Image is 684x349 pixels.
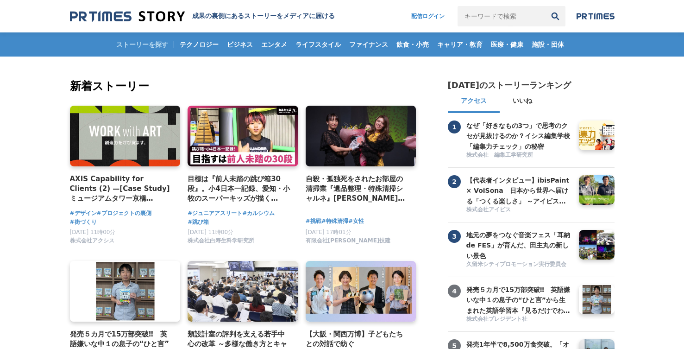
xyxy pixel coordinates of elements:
span: 有限会社[PERSON_NAME]技建 [306,237,391,245]
a: 株式会社アクシス [70,240,114,246]
h3: なぜ「好きなもの3つ」で思考のクセが見抜けるのか？イシス編集学校「編集力チェック」の秘密 [466,121,572,152]
span: 株式会社 編集工学研究所 [466,151,533,159]
h2: [DATE]のストーリーランキング [448,80,571,91]
span: 医療・健康 [487,40,527,49]
a: 成果の裏側にあるストーリーをメディアに届ける 成果の裏側にあるストーリーをメディアに届ける [70,10,335,23]
a: 医療・健康 [487,32,527,57]
a: #跳び箱 [188,218,209,227]
img: 成果の裏側にあるストーリーをメディアに届ける [70,10,185,23]
span: ファイナンス [345,40,392,49]
a: 自殺・孤独死をされたお部屋の清掃業『遺品整理・特殊清掃シャルネ』[PERSON_NAME]がBeauty [GEOGRAPHIC_DATA][PERSON_NAME][GEOGRAPHIC_DA... [306,174,409,204]
span: 1 [448,121,461,133]
a: 飲食・小売 [393,32,433,57]
span: テクノロジー [176,40,222,49]
button: いいね [500,91,545,113]
span: [DATE] 11時00分 [188,229,233,235]
h3: 地元の夢をつなぐ音楽フェス「耳納 de FES」が育んだ、田主丸の新しい景色 [466,230,572,261]
span: 株式会社プレジデント社 [466,315,527,323]
a: 株式会社白寿生科学研究所 [188,240,254,246]
h3: 【代表者インタビュー】ibisPaint × VoiSona 日本から世界へ届ける「つくる楽しさ」 ～アイビスがテクノスピーチと挑戦する、新しい創作文化の形成～ [466,175,572,206]
a: #デザイン [70,209,97,218]
span: 飲食・小売 [393,40,433,49]
span: キャリア・教育 [433,40,486,49]
a: 株式会社 編集工学研究所 [466,151,572,160]
span: 施設・団体 [528,40,568,49]
a: #挑戦 [306,217,321,226]
span: 株式会社白寿生科学研究所 [188,237,254,245]
a: エンタメ [257,32,291,57]
a: #ジュニアアスリート [188,209,242,218]
h2: 新着ストーリー [70,78,418,95]
a: テクノロジー [176,32,222,57]
a: 久留米シティプロモーション実行委員会 [466,260,572,269]
a: #街づくり [70,218,97,227]
a: 施設・団体 [528,32,568,57]
a: 有限会社[PERSON_NAME]技建 [306,240,391,246]
a: ファイナンス [345,32,392,57]
a: 株式会社プレジデント社 [466,315,572,324]
a: 目標は『前人未踏の跳び箱30段』。小4日本一記録、愛知・小牧のスーパーキッズが描く[PERSON_NAME]とは？ [188,174,291,204]
span: ビジネス [223,40,257,49]
a: #特殊清掃 [321,217,348,226]
span: [DATE] 11時00分 [70,229,116,235]
a: なぜ「好きなもの3つ」で思考のクセが見抜けるのか？イシス編集学校「編集力チェック」の秘密 [466,121,572,150]
a: #カルシウム [242,209,275,218]
a: AXIS Capability for Clients (2) —[Case Study] ミュージアムタワー京橋 「WORK with ART」 [70,174,173,204]
span: 株式会社アクシス [70,237,114,245]
span: [DATE] 17時01分 [306,229,351,235]
a: 配信ログイン [402,6,454,26]
a: #女性 [348,217,364,226]
a: #プロジェクトの裏側 [97,209,151,218]
input: キーワードで検索 [458,6,545,26]
button: アクセス [448,91,500,113]
h3: 発売５カ月で15万部突破‼ 英語嫌いな中１の息子の“ひと言”から生まれた英語学習本『見るだけでわかる‼ 英語ピクト図鑑』異例ヒットの要因 [466,285,572,316]
a: 【代表者インタビュー】ibisPaint × VoiSona 日本から世界へ届ける「つくる楽しさ」 ～アイビスがテクノスピーチと挑戦する、新しい創作文化の形成～ [466,175,572,205]
a: ビジネス [223,32,257,57]
span: 2 [448,175,461,188]
button: 検索 [545,6,565,26]
h1: 成果の裏側にあるストーリーをメディアに届ける [192,12,335,20]
a: キャリア・教育 [433,32,486,57]
a: 地元の夢をつなぐ音楽フェス「耳納 de FES」が育んだ、田主丸の新しい景色 [466,230,572,260]
span: ライフスタイル [292,40,345,49]
a: 株式会社アイビス [466,206,572,215]
a: 発売５カ月で15万部突破‼ 英語嫌いな中１の息子の“ひと言”から生まれた英語学習本『見るだけでわかる‼ 英語ピクト図鑑』異例ヒットの要因 [466,285,572,314]
span: エンタメ [257,40,291,49]
span: 4 [448,285,461,298]
span: 久留米シティプロモーション実行委員会 [466,260,566,268]
img: prtimes [577,13,615,20]
a: ライフスタイル [292,32,345,57]
span: 株式会社アイビス [466,206,511,214]
span: 3 [448,230,461,243]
